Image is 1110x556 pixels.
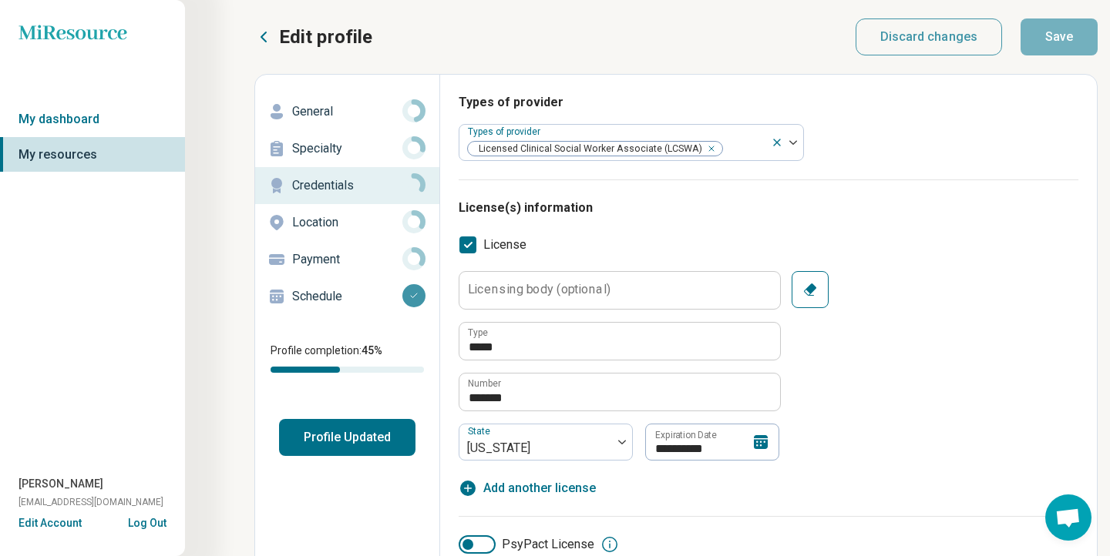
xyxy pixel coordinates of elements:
a: Credentials [255,167,439,204]
a: Location [255,204,439,241]
p: Schedule [292,287,402,306]
button: Save [1021,18,1098,55]
input: credential.licenses.0.name [459,323,780,360]
button: Add another license [459,479,596,497]
span: [EMAIL_ADDRESS][DOMAIN_NAME] [18,495,163,509]
label: Type [468,328,488,337]
span: License [483,236,526,254]
h3: License(s) information [459,199,1078,217]
label: Types of provider [468,126,543,137]
label: Licensing body (optional) [468,283,610,296]
p: Location [292,213,402,232]
label: PsyPact License [459,535,594,554]
p: Payment [292,250,402,269]
span: Licensed Clinical Social Worker Associate (LCSWA) [468,142,707,156]
button: Profile Updated [279,419,415,456]
a: Payment [255,241,439,278]
div: Profile completion [271,367,424,373]
a: General [255,93,439,130]
button: Edit Account [18,515,82,531]
span: Add another license [483,479,596,497]
div: Open chat [1045,494,1091,541]
div: Profile completion: [255,333,439,382]
p: Specialty [292,139,402,158]
p: General [292,102,402,121]
h3: Types of provider [459,93,1078,112]
p: Edit profile [279,25,372,49]
button: Edit profile [254,25,372,49]
span: 45 % [362,344,382,357]
label: Number [468,379,501,388]
a: Specialty [255,130,439,167]
span: [PERSON_NAME] [18,476,103,492]
p: Credentials [292,176,402,195]
a: Schedule [255,278,439,315]
button: Discard changes [856,18,1003,55]
button: Log Out [128,515,166,528]
label: State [468,426,493,437]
